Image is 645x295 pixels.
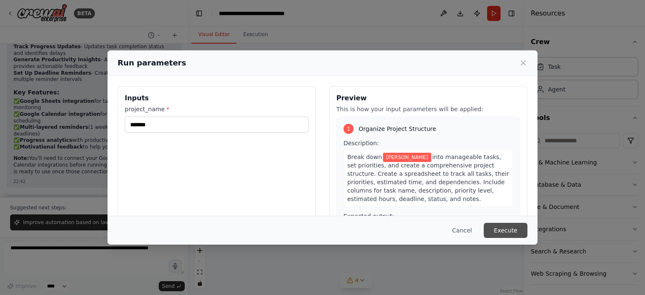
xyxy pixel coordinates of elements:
[336,105,520,113] p: This is how your input parameters will be applied:
[125,105,309,113] label: project_name
[484,223,527,238] button: Execute
[359,125,436,133] span: Organize Project Structure
[446,223,479,238] button: Cancel
[347,154,382,160] span: Break down
[118,57,186,69] h2: Run parameters
[336,93,520,103] h3: Preview
[343,140,379,146] span: Description:
[343,213,394,219] span: Expected output:
[125,93,309,103] h3: Inputs
[347,154,509,202] span: into manageable tasks, set priorities, and create a comprehensive project structure. Create a spr...
[343,124,354,134] div: 1
[383,153,432,162] span: Variable: project_name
